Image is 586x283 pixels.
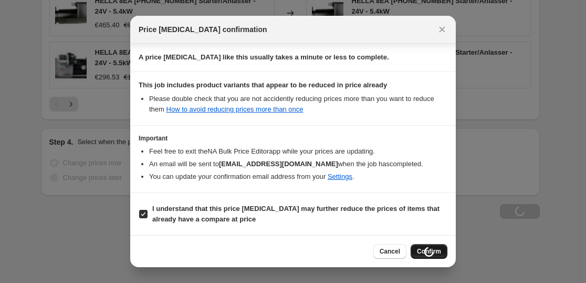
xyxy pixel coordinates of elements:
[373,244,406,259] button: Cancel
[139,24,267,35] span: Price [MEDICAL_DATA] confirmation
[139,53,389,61] b: A price [MEDICAL_DATA] like this usually takes a minute or less to complete.
[149,146,447,157] li: Feel free to exit the NA Bulk Price Editor app while your prices are updating.
[435,22,449,37] button: Close
[149,94,447,115] li: Please double check that you are not accidently reducing prices more than you want to reduce them
[139,134,447,143] h3: Important
[328,173,352,180] a: Settings
[152,205,439,223] b: I understand that this price [MEDICAL_DATA] may further reduce the prices of items that already h...
[219,160,338,168] b: [EMAIL_ADDRESS][DOMAIN_NAME]
[149,171,447,182] li: You can update your confirmation email address from your .
[149,159,447,169] li: An email will be sent to when the job has completed .
[139,81,387,89] b: This job includes product variants that appear to be reduced in price already
[380,247,400,256] span: Cancel
[166,105,304,113] a: How to avoid reducing prices more than once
